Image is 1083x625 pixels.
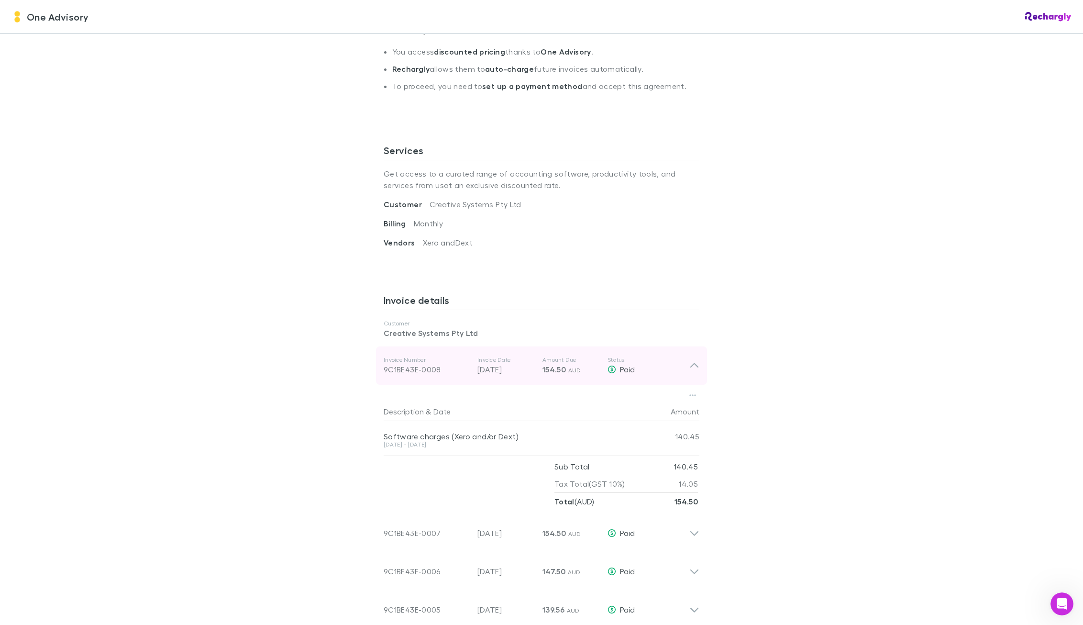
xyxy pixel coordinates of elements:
h3: Services [384,145,699,160]
div: 9C1BE43E-0006[DATE]147.50 AUDPaid [376,548,707,587]
span: 139.56 [542,605,564,614]
span: Paid [620,365,635,374]
img: One Advisory's Logo [11,11,23,22]
p: 14.05 [679,475,698,492]
p: Invoice Number [384,356,470,364]
p: [DATE] [477,364,535,375]
span: Paid [620,528,635,537]
div: Software charges (Xero and/or Dext) [384,432,642,441]
span: Paid [620,567,635,576]
span: One Advisory [27,10,89,24]
p: Amount Due [542,356,600,364]
span: Xero and Dext [423,238,473,247]
div: & [384,402,638,421]
span: Customer [384,200,430,209]
span: Monthly [414,219,443,228]
span: Billing [384,219,414,228]
img: Rechargly Logo [1025,12,1072,22]
p: Invoice Date [477,356,535,364]
strong: auto-charge [485,64,534,74]
p: Status [608,356,689,364]
span: AUD [568,530,581,537]
span: 154.50 [542,365,566,374]
span: AUD [568,569,581,576]
button: Date [433,402,451,421]
div: 9C1BE43E-0005 [384,604,470,615]
strong: discounted pricing [434,47,505,56]
p: Tax Total (GST 10%) [554,475,625,492]
span: AUD [568,367,581,374]
li: allows them to future invoices automatically. [392,64,699,81]
li: To proceed, you need to and accept this agreement. [392,81,699,99]
strong: One Advisory [541,47,591,56]
p: [DATE] [477,604,535,615]
p: ( AUD ) [554,493,595,510]
li: You access thanks to . [392,47,699,64]
button: Description [384,402,424,421]
div: 9C1BE43E-0007 [384,527,470,539]
span: 147.50 [542,567,565,576]
p: Sub Total [554,458,589,475]
strong: set up a payment method [482,81,582,91]
p: Creative Systems Pty Ltd [384,327,699,339]
div: [DATE] - [DATE] [384,442,642,447]
div: 9C1BE43E-0007[DATE]154.50 AUDPaid [376,510,707,548]
strong: Rechargly [392,64,430,74]
p: [DATE] [477,566,535,577]
p: 140.45 [674,458,698,475]
div: 9C1BE43E-0006 [384,566,470,577]
div: 140.45 [642,421,699,452]
span: Creative Systems Pty Ltd [430,200,521,209]
h3: Invoice details [384,294,699,310]
span: 154.50 [542,528,566,538]
p: Customer [384,320,699,327]
strong: Total [554,497,575,506]
div: 9C1BE43E-0005[DATE]139.56 AUDPaid [376,587,707,625]
span: Vendors [384,238,423,247]
div: Invoice Number9C1BE43E-0008Invoice Date[DATE]Amount Due154.50 AUDStatusPaid [376,346,707,385]
p: Get access to a curated range of accounting software, productivity tools, and services from us at... [384,160,699,199]
span: AUD [567,607,580,614]
span: Paid [620,605,635,614]
strong: 154.50 [674,497,698,506]
div: 9C1BE43E-0008 [384,364,470,375]
p: [DATE] [477,527,535,539]
iframe: Intercom live chat [1050,592,1073,615]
